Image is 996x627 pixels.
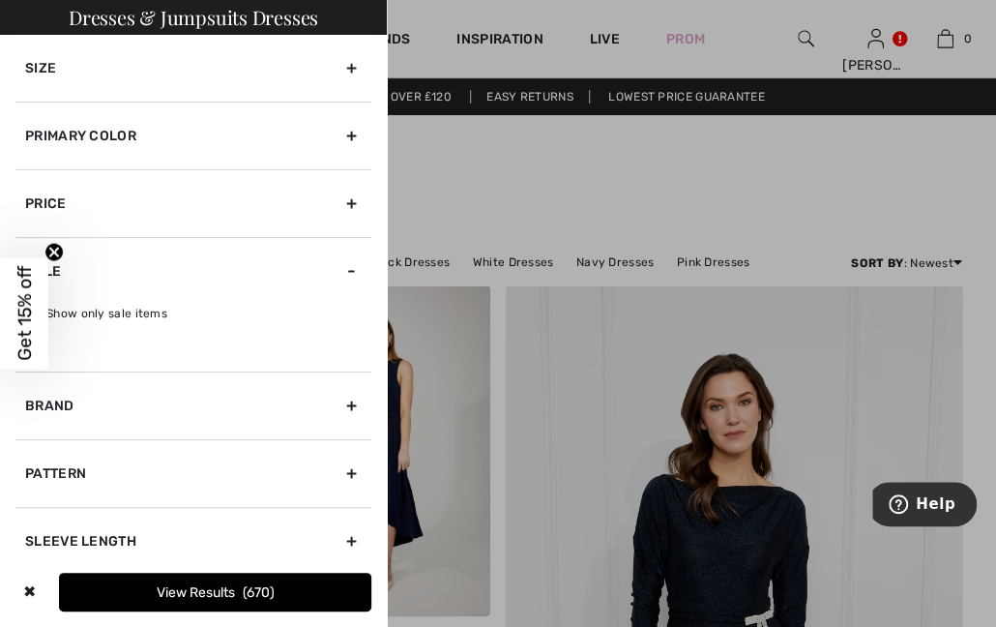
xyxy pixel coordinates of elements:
div: Sleeve length [15,507,371,575]
div: Price [15,169,371,237]
span: Get 15% off [14,266,36,361]
button: View Results670 [59,573,371,612]
div: Pattern [15,439,371,507]
span: 670 [243,584,275,601]
label: Show only sale items [25,305,371,322]
div: Primary Color [15,102,371,169]
div: Sale [15,237,371,305]
iframe: Opens a widget where you can find more information [872,482,977,530]
div: ✖ [15,573,44,612]
div: Size [15,35,371,102]
div: Brand [15,372,371,439]
button: Close teaser [44,243,64,262]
